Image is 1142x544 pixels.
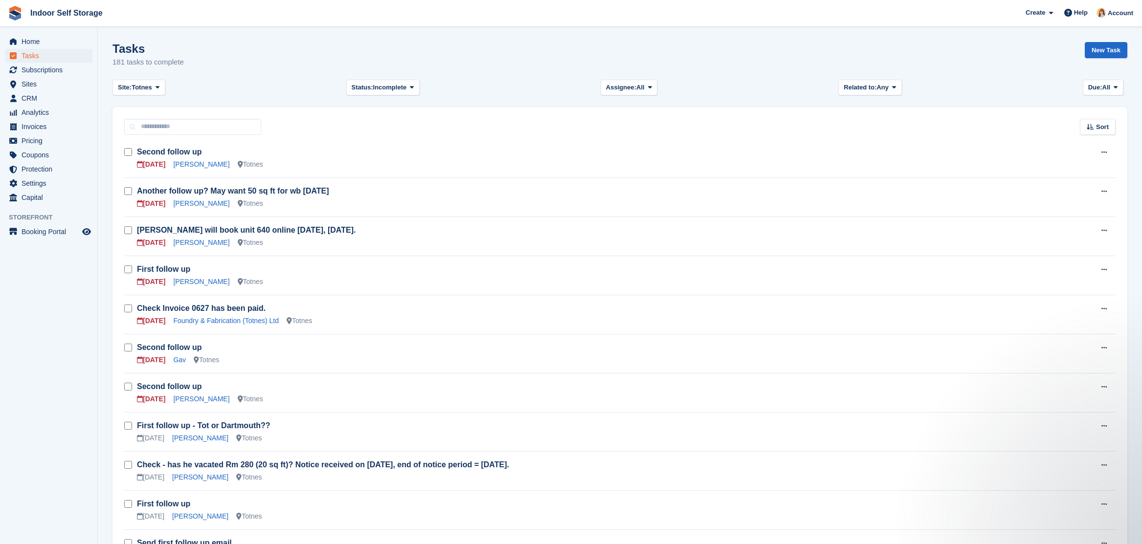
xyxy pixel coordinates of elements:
[5,225,92,239] a: menu
[238,394,263,404] div: Totnes
[173,317,279,325] a: Foundry & Fabrication (Totnes) Ltd
[137,148,202,156] a: Second follow up
[5,162,92,176] a: menu
[5,134,92,148] a: menu
[22,148,80,162] span: Coupons
[346,80,420,96] button: Status: Incomplete
[1074,8,1088,18] span: Help
[5,120,92,133] a: menu
[838,80,901,96] button: Related to: Any
[238,198,263,209] div: Totnes
[5,49,92,63] a: menu
[5,191,92,204] a: menu
[137,198,165,209] div: [DATE]
[22,77,80,91] span: Sites
[137,355,165,365] div: [DATE]
[137,382,202,391] a: Second follow up
[5,63,92,77] a: menu
[137,343,202,351] a: Second follow up
[236,511,262,522] div: Totnes
[876,83,889,92] span: Any
[81,226,92,238] a: Preview store
[236,433,262,443] div: Totnes
[9,213,97,222] span: Storefront
[5,148,92,162] a: menu
[636,83,645,92] span: All
[8,6,22,21] img: stora-icon-8386f47178a22dfd0bd8f6a31ec36ba5ce8667c1dd55bd0f319d3a0aa187defe.svg
[287,316,312,326] div: Totnes
[137,187,329,195] a: Another follow up? May want 50 sq ft for wb [DATE]
[1096,122,1109,132] span: Sort
[5,77,92,91] a: menu
[238,238,263,248] div: Totnes
[173,239,229,246] a: [PERSON_NAME]
[194,355,219,365] div: Totnes
[22,191,80,204] span: Capital
[118,83,132,92] span: Site:
[137,226,356,234] a: [PERSON_NAME] will book unit 640 online [DATE], [DATE].
[1108,8,1133,18] span: Account
[5,176,92,190] a: menu
[22,63,80,77] span: Subscriptions
[22,106,80,119] span: Analytics
[112,57,184,68] p: 181 tasks to complete
[137,277,165,287] div: [DATE]
[112,80,165,96] button: Site: Totnes
[172,434,228,442] a: [PERSON_NAME]
[137,421,270,430] a: First follow up - Tot or Dartmouth??
[373,83,407,92] span: Incomplete
[238,277,263,287] div: Totnes
[1097,8,1106,18] img: Joanne Smith
[1102,83,1111,92] span: All
[601,80,658,96] button: Assignee: All
[137,316,165,326] div: [DATE]
[606,83,636,92] span: Assignee:
[137,433,164,443] div: [DATE]
[173,395,229,403] a: [PERSON_NAME]
[1088,83,1102,92] span: Due:
[173,278,229,285] a: [PERSON_NAME]
[26,5,107,21] a: Indoor Self Storage
[172,473,228,481] a: [PERSON_NAME]
[1083,80,1123,96] button: Due: All
[173,160,229,168] a: [PERSON_NAME]
[236,472,262,482] div: Totnes
[5,106,92,119] a: menu
[137,238,165,248] div: [DATE]
[5,35,92,48] a: menu
[137,265,190,273] a: First follow up
[22,134,80,148] span: Pricing
[137,460,509,469] a: Check - has he vacated Rm 280 (20 sq ft)? Notice received on [DATE], end of notice period = [DATE].
[352,83,373,92] span: Status:
[22,49,80,63] span: Tasks
[22,120,80,133] span: Invoices
[137,394,165,404] div: [DATE]
[22,176,80,190] span: Settings
[137,304,266,312] a: Check Invoice 0627 has been paid.
[172,512,228,520] a: [PERSON_NAME]
[5,91,92,105] a: menu
[22,35,80,48] span: Home
[137,500,190,508] a: First follow up
[22,162,80,176] span: Protection
[173,199,229,207] a: [PERSON_NAME]
[1026,8,1045,18] span: Create
[137,472,164,482] div: [DATE]
[22,225,80,239] span: Booking Portal
[137,511,164,522] div: [DATE]
[112,42,184,55] h1: Tasks
[173,356,186,364] a: Gav
[238,159,263,170] div: Totnes
[844,83,876,92] span: Related to:
[132,83,152,92] span: Totnes
[137,159,165,170] div: [DATE]
[1085,42,1127,58] a: New Task
[22,91,80,105] span: CRM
